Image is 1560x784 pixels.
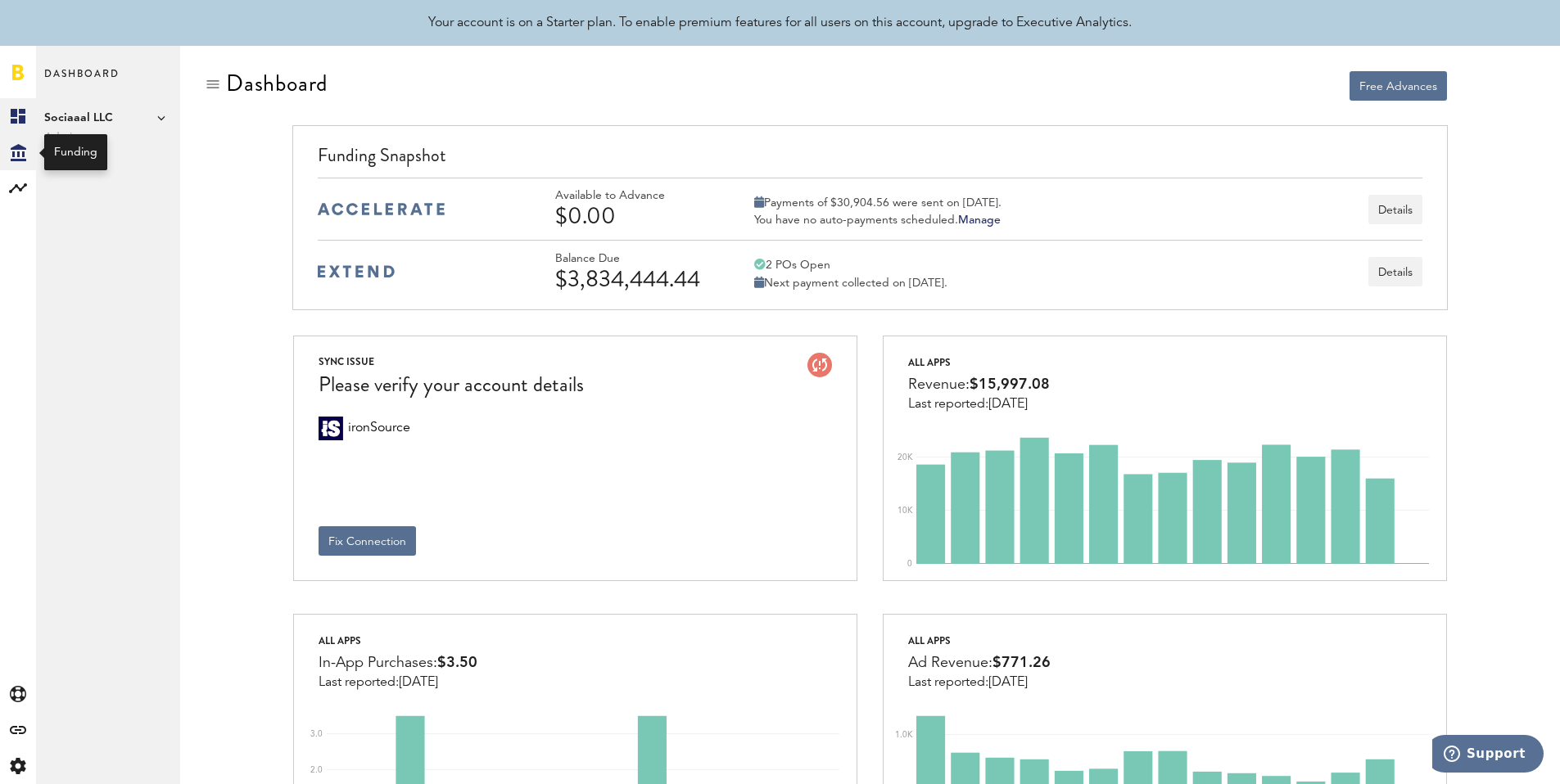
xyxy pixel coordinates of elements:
div: Available to Advance [555,189,711,203]
button: Details [1368,195,1422,224]
div: Ad Revenue: [908,651,1051,675]
text: 3.0 [310,730,323,738]
span: Admin [44,128,172,147]
div: Last reported: [319,675,477,690]
span: $3.50 [437,656,477,670]
div: Funding Snapshot [318,142,1422,178]
img: account-issue.svg [807,353,832,377]
div: All apps [908,631,1051,651]
span: [DATE] [988,398,1028,411]
div: Last reported: [908,397,1050,412]
span: [DATE] [988,676,1028,689]
span: $771.26 [993,656,1051,670]
div: Last reported: [908,675,1051,690]
text: 1.0K [895,731,913,739]
iframe: Opens a widget where you can find more information [1432,735,1544,776]
span: ironSource [348,416,410,440]
span: [DATE] [399,676,438,689]
span: $15,997.08 [970,377,1050,392]
div: 2 POs Open [754,258,947,273]
div: In-App Purchases: [319,651,477,675]
a: Manage [958,214,1001,226]
div: All apps [319,631,477,651]
div: Your account is on a Starter plan. To enable premium features for all users on this account, upgr... [428,13,1132,33]
text: 0 [907,560,912,568]
text: 20K [898,453,913,462]
img: accelerate-medium-blue-logo.svg [318,203,445,215]
div: Dashboard [226,70,328,97]
text: 2.0 [310,766,323,774]
div: SYNC ISSUE [319,353,584,371]
div: $0.00 [555,203,711,229]
span: Sociaaal LLC [44,108,172,128]
img: extend-medium-blue-logo.svg [318,265,395,278]
button: Free Advances [1350,71,1447,101]
div: $3,834,444.44 [555,266,711,292]
div: ironSource [319,416,343,440]
div: Please verify your account details [319,371,584,399]
text: 10K [898,507,913,515]
div: Revenue: [908,372,1050,397]
button: Details [1368,257,1422,286]
div: All apps [908,353,1050,372]
div: You have no auto-payments scheduled. [754,213,1002,228]
button: Fix Connection [319,526,416,556]
span: Dashboard [44,64,120,98]
div: Balance Due [555,252,711,266]
div: Funding [54,144,97,160]
div: Payments of $30,904.56 were sent on [DATE]. [754,196,1002,210]
div: Next payment collected on [DATE]. [754,276,947,291]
